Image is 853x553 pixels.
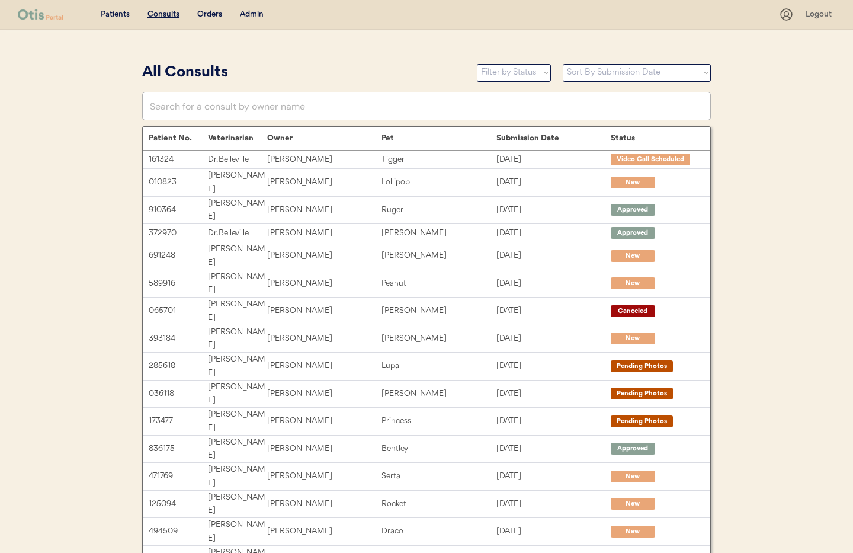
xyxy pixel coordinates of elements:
[617,499,649,509] div: New
[208,491,267,518] div: [PERSON_NAME]
[381,175,496,189] div: Lollipop
[267,332,381,346] div: [PERSON_NAME]
[617,155,684,165] div: Video Call Scheduled
[267,175,381,189] div: [PERSON_NAME]
[101,9,130,21] div: Patients
[496,133,611,143] div: Submission Date
[149,332,208,346] div: 393184
[496,359,611,373] div: [DATE]
[496,497,611,511] div: [DATE]
[381,442,496,456] div: Bentley
[617,389,667,399] div: Pending Photos
[149,359,208,373] div: 285618
[149,304,208,318] div: 065701
[617,228,649,238] div: Approved
[496,153,611,167] div: [DATE]
[617,472,649,482] div: New
[496,249,611,263] div: [DATE]
[197,9,222,21] div: Orders
[806,9,835,21] div: Logout
[208,408,267,435] div: [PERSON_NAME]
[617,306,649,317] div: Canceled
[381,497,496,511] div: Rocket
[267,387,381,401] div: [PERSON_NAME]
[381,387,496,401] div: [PERSON_NAME]
[267,497,381,511] div: [PERSON_NAME]
[381,153,496,167] div: Tigger
[496,226,611,240] div: [DATE]
[267,469,381,483] div: [PERSON_NAME]
[496,304,611,318] div: [DATE]
[496,332,611,346] div: [DATE]
[267,442,381,456] div: [PERSON_NAME]
[208,436,267,463] div: [PERSON_NAME]
[142,92,711,120] input: Search for a consult by owner name
[149,249,208,263] div: 691248
[267,304,381,318] div: [PERSON_NAME]
[381,525,496,538] div: Draco
[617,527,649,537] div: New
[267,226,381,240] div: [PERSON_NAME]
[208,226,267,240] div: Dr. Belleville
[496,203,611,217] div: [DATE]
[149,175,208,189] div: 010823
[149,277,208,290] div: 589916
[496,414,611,428] div: [DATE]
[208,353,267,380] div: [PERSON_NAME]
[617,205,649,215] div: Approved
[267,414,381,428] div: [PERSON_NAME]
[381,226,496,240] div: [PERSON_NAME]
[142,62,465,84] div: All Consults
[381,304,496,318] div: [PERSON_NAME]
[496,469,611,483] div: [DATE]
[208,298,267,325] div: [PERSON_NAME]
[617,334,649,344] div: New
[617,444,649,454] div: Approved
[208,197,267,224] div: [PERSON_NAME]
[267,277,381,290] div: [PERSON_NAME]
[208,381,267,408] div: [PERSON_NAME]
[381,249,496,263] div: [PERSON_NAME]
[149,442,208,456] div: 836175
[208,518,267,545] div: [PERSON_NAME]
[149,387,208,401] div: 036118
[617,417,667,427] div: Pending Photos
[267,203,381,217] div: [PERSON_NAME]
[381,203,496,217] div: Ruger
[149,525,208,538] div: 494509
[267,249,381,263] div: [PERSON_NAME]
[496,387,611,401] div: [DATE]
[267,525,381,538] div: [PERSON_NAME]
[208,133,267,143] div: Veterinarian
[611,133,698,143] div: Status
[149,497,208,511] div: 125094
[617,178,649,188] div: New
[617,251,649,261] div: New
[208,270,267,298] div: [PERSON_NAME]
[208,153,267,167] div: Dr. Belleville
[149,226,208,240] div: 372970
[267,153,381,167] div: [PERSON_NAME]
[381,133,496,143] div: Pet
[617,362,667,372] div: Pending Photos
[208,325,267,353] div: [PERSON_NAME]
[267,133,381,143] div: Owner
[149,414,208,428] div: 173477
[496,442,611,456] div: [DATE]
[208,169,267,196] div: [PERSON_NAME]
[496,175,611,189] div: [DATE]
[381,277,496,290] div: Peanut
[208,463,267,490] div: [PERSON_NAME]
[496,525,611,538] div: [DATE]
[381,332,496,346] div: [PERSON_NAME]
[496,277,611,290] div: [DATE]
[208,242,267,270] div: [PERSON_NAME]
[240,9,264,21] div: Admin
[267,359,381,373] div: [PERSON_NAME]
[617,279,649,289] div: New
[381,469,496,483] div: Serta
[149,203,208,217] div: 910364
[147,10,179,18] u: Consults
[149,133,208,143] div: Patient No.
[381,414,496,428] div: Princess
